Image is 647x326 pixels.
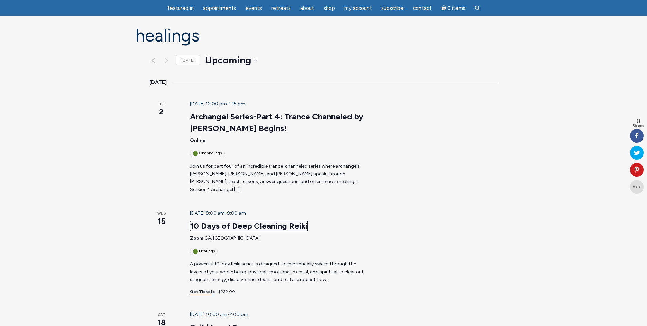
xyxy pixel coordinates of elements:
[447,6,465,11] span: 0 items
[246,5,262,11] span: Events
[300,5,314,11] span: About
[149,215,174,227] span: 15
[190,101,227,107] span: [DATE] 12:00 pm
[320,2,339,15] a: Shop
[324,5,335,11] span: Shop
[229,312,248,317] span: 2:00 pm
[190,312,227,317] span: [DATE] 10:00 am
[149,78,167,87] time: [DATE]
[441,5,448,11] i: Cart
[267,2,295,15] a: Retreats
[377,2,408,15] a: Subscribe
[190,235,203,241] span: Zoom
[135,26,512,45] h1: Healings
[163,2,198,15] a: featured in
[409,2,436,15] a: Contact
[199,2,240,15] a: Appointments
[190,289,215,294] a: Get Tickets
[190,210,225,216] span: [DATE] 8:00 am
[203,5,236,11] span: Appointments
[167,5,194,11] span: featured in
[633,124,644,128] span: Shares
[190,137,206,143] span: Online
[190,312,248,317] time: -
[190,210,246,216] time: -
[205,53,257,67] button: Upcoming
[340,2,376,15] a: My Account
[163,56,171,64] button: Next Events
[218,289,235,294] span: $222.00
[204,235,260,241] span: GA, [GEOGRAPHIC_DATA]
[437,1,470,15] a: Cart0 items
[190,112,363,133] a: Archangel Series-Part 4: Trance Channeled by [PERSON_NAME] Begins!
[271,5,291,11] span: Retreats
[149,102,174,108] span: Thu
[149,312,174,318] span: Sat
[149,106,174,117] span: 2
[229,101,245,107] span: 1:15 pm
[190,248,218,255] div: Healings
[190,221,308,231] a: 10 Days of Deep Cleaning Reiki
[413,5,432,11] span: Contact
[149,56,158,64] a: Previous Events
[190,163,366,194] p: Join us for part four of an incredible trance-channeled series where archangels [PERSON_NAME], [P...
[149,211,174,217] span: Wed
[190,101,245,107] time: -
[205,53,251,67] span: Upcoming
[633,118,644,124] span: 0
[296,2,318,15] a: About
[176,55,200,66] a: [DATE]
[190,260,366,283] p: A powerful 10-day Reiki series is designed to energetically sweep through the layers of your whol...
[190,150,225,157] div: Channelings
[227,210,246,216] span: 9:00 am
[241,2,266,15] a: Events
[381,5,403,11] span: Subscribe
[344,5,372,11] span: My Account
